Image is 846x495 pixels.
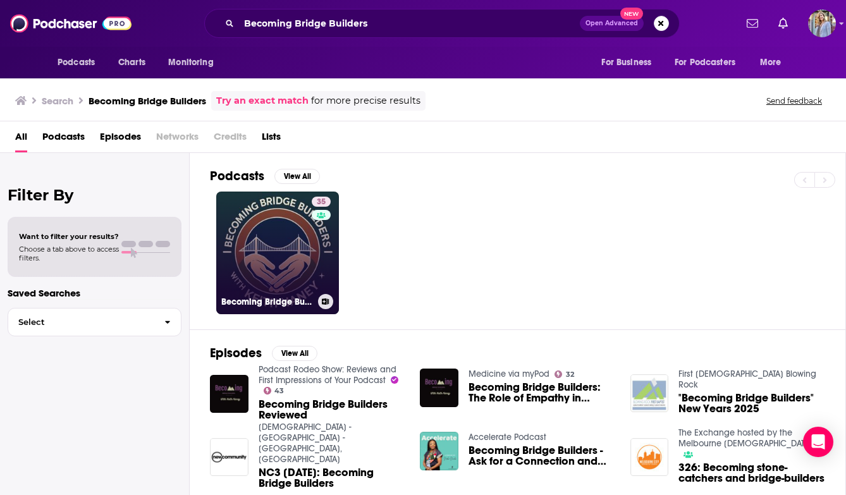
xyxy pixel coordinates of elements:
[808,9,836,37] button: Show profile menu
[259,467,405,489] span: NC3 [DATE]: Becoming Bridge Builders
[803,427,833,457] div: Open Intercom Messenger
[15,126,27,152] a: All
[274,169,320,184] button: View All
[469,432,546,443] a: Accelerate Podcast
[630,438,669,477] img: 326: Becoming stone-catchers and bridge-builders
[210,168,320,184] a: PodcastsView All
[118,54,145,71] span: Charts
[156,126,199,152] span: Networks
[49,51,111,75] button: open menu
[42,126,85,152] a: Podcasts
[259,422,352,465] a: New Community Covenant Church - Logan Square - Chicago, IL
[311,94,420,108] span: for more precise results
[8,287,181,299] p: Saved Searches
[678,393,825,414] a: "Becoming Bridge Builders" New Years 2025
[8,186,181,204] h2: Filter By
[469,369,549,379] a: Medicine via myPod
[601,54,651,71] span: For Business
[210,345,317,361] a: EpisodesView All
[763,95,826,106] button: Send feedback
[204,9,680,38] div: Search podcasts, credits, & more...
[808,9,836,37] span: Logged in as JFMuntsinger
[678,462,825,484] a: 326: Becoming stone-catchers and bridge-builders
[592,51,667,75] button: open menu
[773,13,793,34] a: Show notifications dropdown
[420,432,458,470] img: Becoming Bridge Builders - Ask for a Connection and Give a Connection
[666,51,754,75] button: open menu
[210,168,264,184] h2: Podcasts
[239,13,580,34] input: Search podcasts, credits, & more...
[742,13,763,34] a: Show notifications dropdown
[259,399,405,420] a: Becoming Bridge Builders Reviewed
[469,445,615,467] a: Becoming Bridge Builders - Ask for a Connection and Give a Connection
[678,427,812,449] a: The Exchange hosted by the Melbourne City Adventist Church
[216,94,309,108] a: Try an exact match
[620,8,643,20] span: New
[262,126,281,152] a: Lists
[259,364,396,386] a: Podcast Rodeo Show: Reviews and First Impressions of Your Podcast
[8,308,181,336] button: Select
[675,54,735,71] span: For Podcasters
[585,20,638,27] span: Open Advanced
[58,54,95,71] span: Podcasts
[168,54,213,71] span: Monitoring
[259,467,405,489] a: NC3 2019-02-17: Becoming Bridge Builders
[216,192,339,314] a: 35Becoming Bridge Builders
[678,369,816,390] a: First Baptist Blowing Rock
[312,197,331,207] a: 35
[469,382,615,403] a: Becoming Bridge Builders: The Role of Empathy in Advancing Patient Outcomes
[760,54,782,71] span: More
[100,126,141,152] a: Episodes
[19,245,119,262] span: Choose a tab above to access filters.
[808,9,836,37] img: User Profile
[210,345,262,361] h2: Episodes
[420,369,458,407] img: Becoming Bridge Builders: The Role of Empathy in Advancing Patient Outcomes
[555,370,574,378] a: 32
[272,346,317,361] button: View All
[630,374,669,413] img: "Becoming Bridge Builders" New Years 2025
[580,16,644,31] button: Open AdvancedNew
[19,232,119,241] span: Want to filter your results?
[221,296,313,307] h3: Becoming Bridge Builders
[42,95,73,107] h3: Search
[274,388,284,394] span: 43
[8,318,154,326] span: Select
[89,95,206,107] h3: Becoming Bridge Builders
[110,51,153,75] a: Charts
[751,51,797,75] button: open menu
[214,126,247,152] span: Credits
[10,11,132,35] img: Podchaser - Follow, Share and Rate Podcasts
[264,387,285,394] a: 43
[566,372,574,377] span: 32
[159,51,230,75] button: open menu
[210,438,248,477] img: NC3 2019-02-17: Becoming Bridge Builders
[210,375,248,413] img: Becoming Bridge Builders Reviewed
[317,196,326,209] span: 35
